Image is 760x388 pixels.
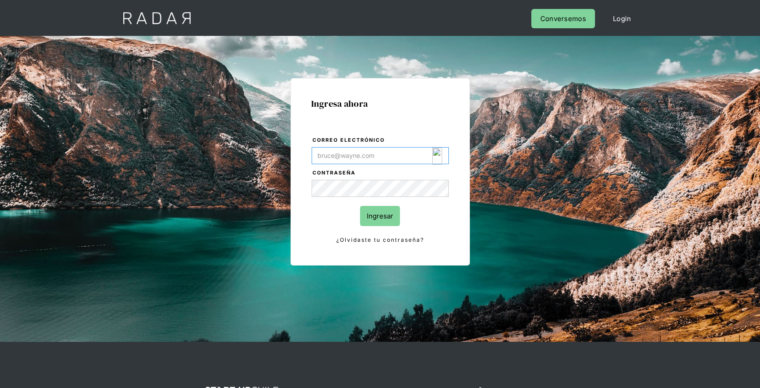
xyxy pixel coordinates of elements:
a: ¿Olvidaste tu contraseña? [312,235,449,245]
form: Login Form [311,135,449,245]
input: Ingresar [360,206,400,226]
label: Contraseña [313,169,449,178]
label: Correo electrónico [313,136,449,145]
input: bruce@wayne.com [312,147,449,164]
img: icon_180.svg [432,148,443,165]
a: Conversemos [531,9,595,28]
a: Login [604,9,640,28]
h1: Ingresa ahora [311,99,449,109]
